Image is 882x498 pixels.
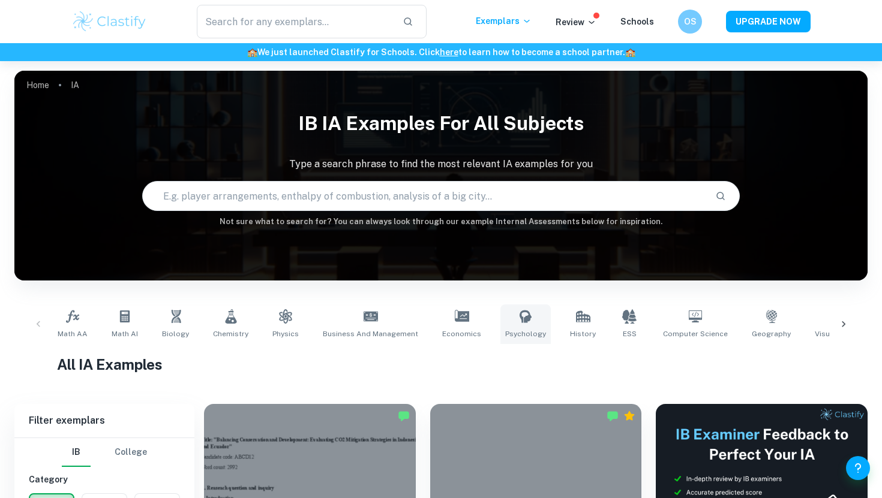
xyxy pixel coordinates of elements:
img: Marked [607,410,619,422]
h1: All IA Examples [57,354,825,375]
span: 🏫 [247,47,257,57]
a: Schools [620,17,654,26]
div: Filter type choice [62,438,147,467]
span: Math AA [58,328,88,339]
span: Psychology [505,328,546,339]
input: E.g. player arrangements, enthalpy of combustion, analysis of a big city... [143,179,705,213]
button: OS [678,10,702,34]
span: History [570,328,596,339]
h6: OS [683,15,697,28]
span: Math AI [112,328,138,339]
p: Review [556,16,596,29]
h1: IB IA examples for all subjects [14,104,868,143]
a: here [440,47,458,57]
h6: Filter exemplars [14,404,194,437]
span: Chemistry [213,328,248,339]
input: Search for any exemplars... [197,5,393,38]
span: Business and Management [323,328,418,339]
span: ESS [623,328,637,339]
span: Computer Science [663,328,728,339]
p: Type a search phrase to find the most relevant IA examples for you [14,157,868,171]
h6: We just launched Clastify for Schools. Click to learn how to become a school partner. [2,46,880,59]
p: IA [71,79,79,92]
img: Clastify logo [71,10,148,34]
h6: Not sure what to search for? You can always look through our example Internal Assessments below f... [14,216,868,228]
a: Home [26,77,49,93]
button: IB [62,438,91,467]
img: Marked [398,410,410,422]
button: Search [710,186,731,206]
button: College [115,438,147,467]
h6: Category [29,473,180,486]
button: Help and Feedback [846,456,870,480]
span: 🏫 [625,47,635,57]
span: Geography [752,328,791,339]
span: Economics [442,328,481,339]
p: Exemplars [476,14,532,28]
span: Physics [272,328,299,339]
button: UPGRADE NOW [726,11,811,32]
span: Biology [162,328,189,339]
div: Premium [623,410,635,422]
